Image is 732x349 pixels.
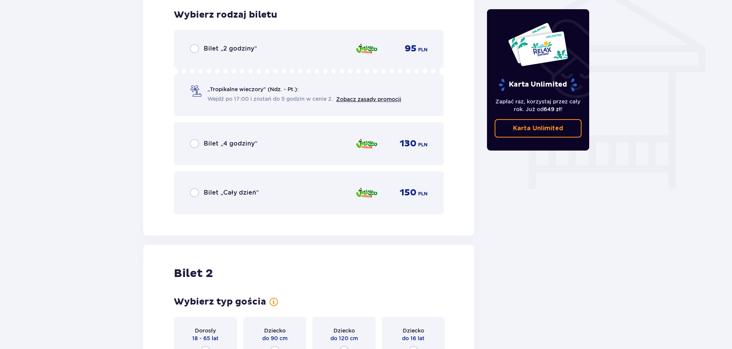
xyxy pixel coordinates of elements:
[174,296,266,308] h3: Wybierz typ gościa
[418,141,428,148] span: PLN
[405,43,417,54] span: 95
[402,334,425,342] span: do 16 lat
[400,187,417,198] span: 150
[508,22,569,67] img: Dwie karty całoroczne do Suntago z napisem 'UNLIMITED RELAX', na białym tle z tropikalnymi liśćmi...
[498,78,578,92] p: Karta Unlimited
[264,327,286,334] span: Dziecko
[208,95,333,103] span: Wejdź po 17:00 i zostań do 5 godzin w cenie 2.
[418,190,428,197] span: PLN
[495,119,582,138] a: Karta Unlimited
[403,327,424,334] span: Dziecko
[204,139,257,148] span: Bilet „4 godziny”
[355,136,378,152] img: Jamango
[333,327,355,334] span: Dziecko
[195,327,216,334] span: Dorosły
[495,98,582,113] p: Zapłać raz, korzystaj przez cały rok. Już od !
[204,188,259,197] span: Bilet „Cały dzień”
[192,334,219,342] span: 18 - 65 lat
[400,138,417,149] span: 130
[174,9,277,21] h3: Wybierz rodzaj biletu
[544,106,561,112] span: 649 zł
[208,85,299,93] span: „Tropikalne wieczory" (Ndz. - Pt.):
[262,334,288,342] span: do 90 cm
[336,96,401,102] a: Zobacz zasady promocji
[204,44,257,53] span: Bilet „2 godziny”
[330,334,358,342] span: do 120 cm
[355,41,378,57] img: Jamango
[355,185,378,201] img: Jamango
[513,124,563,133] p: Karta Unlimited
[418,46,428,53] span: PLN
[174,266,213,281] h2: Bilet 2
